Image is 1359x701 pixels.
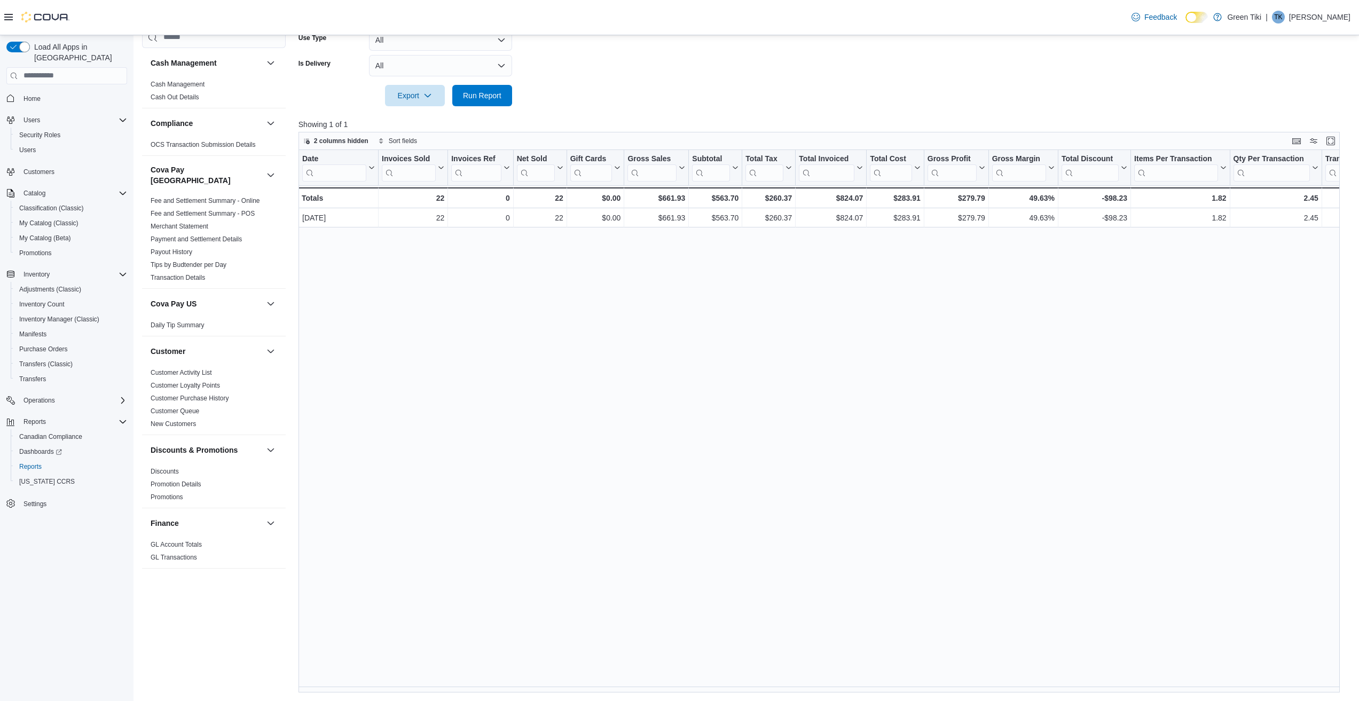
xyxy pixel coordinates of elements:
[151,407,199,415] span: Customer Queue
[264,169,277,182] button: Cova Pay [GEOGRAPHIC_DATA]
[151,394,229,403] span: Customer Purchase History
[627,211,685,224] div: $661.93
[627,154,685,181] button: Gross Sales
[19,92,45,105] a: Home
[151,274,205,281] a: Transaction Details
[299,135,373,147] button: 2 columns hidden
[374,135,421,147] button: Sort fields
[870,154,912,164] div: Total Cost
[382,154,436,164] div: Invoices Sold
[369,55,512,76] button: All
[19,415,127,428] span: Reports
[19,345,68,353] span: Purchase Orders
[1134,154,1218,164] div: Items Per Transaction
[15,129,127,141] span: Security Roles
[1062,154,1119,164] div: Total Discount
[19,268,54,281] button: Inventory
[452,85,512,106] button: Run Report
[264,57,277,69] button: Cash Management
[151,395,229,402] a: Customer Purchase History
[15,217,83,230] a: My Catalog (Classic)
[19,268,127,281] span: Inventory
[799,154,863,181] button: Total Invoiced
[451,154,509,181] button: Invoices Ref
[2,414,131,429] button: Reports
[1233,192,1318,204] div: 2.45
[151,118,262,129] button: Compliance
[11,216,131,231] button: My Catalog (Classic)
[745,154,792,181] button: Total Tax
[19,497,127,510] span: Settings
[1272,11,1285,23] div: Tim Keating
[11,429,131,444] button: Canadian Compliance
[302,154,366,181] div: Date
[151,468,179,475] a: Discounts
[19,249,52,257] span: Promotions
[264,517,277,530] button: Finance
[1274,11,1282,23] span: TK
[151,141,256,148] a: OCS Transaction Submission Details
[151,197,260,204] a: Fee and Settlement Summary - Online
[19,187,127,200] span: Catalog
[1062,154,1119,181] div: Total Discount
[2,267,131,282] button: Inventory
[151,298,197,309] h3: Cova Pay US
[11,297,131,312] button: Inventory Count
[151,346,185,357] h3: Customer
[15,328,51,341] a: Manifests
[451,154,501,181] div: Invoices Ref
[1289,11,1350,23] p: [PERSON_NAME]
[1134,154,1218,181] div: Items Per Transaction
[19,498,51,510] a: Settings
[151,445,238,455] h3: Discounts & Promotions
[151,381,220,390] span: Customer Loyalty Points
[11,444,131,459] a: Dashboards
[142,366,286,435] div: Customer
[6,86,127,539] nav: Complex example
[928,211,985,224] div: $279.79
[799,211,863,224] div: $824.07
[151,261,226,269] span: Tips by Budtender per Day
[451,192,509,204] div: 0
[15,475,127,488] span: Washington CCRS
[314,137,368,145] span: 2 columns hidden
[15,283,127,296] span: Adjustments (Classic)
[19,219,78,227] span: My Catalog (Classic)
[142,319,286,336] div: Cova Pay US
[15,373,50,385] a: Transfers
[151,235,242,243] span: Payment and Settlement Details
[151,369,212,376] a: Customer Activity List
[151,480,201,489] span: Promotion Details
[151,553,197,562] span: GL Transactions
[870,211,920,224] div: $283.91
[298,119,1350,130] p: Showing 1 of 1
[19,285,81,294] span: Adjustments (Classic)
[692,192,739,204] div: $563.70
[151,58,217,68] h3: Cash Management
[151,273,205,282] span: Transaction Details
[745,154,783,181] div: Total Tax
[382,211,444,224] div: 22
[19,432,82,441] span: Canadian Compliance
[11,372,131,387] button: Transfers
[264,345,277,358] button: Customer
[23,189,45,198] span: Catalog
[151,554,197,561] a: GL Transactions
[19,92,127,105] span: Home
[11,474,131,489] button: [US_STATE] CCRS
[15,328,127,341] span: Manifests
[1062,154,1127,181] button: Total Discount
[151,493,183,501] span: Promotions
[2,113,131,128] button: Users
[570,211,621,224] div: $0.00
[15,298,127,311] span: Inventory Count
[302,154,375,181] button: Date
[19,447,62,456] span: Dashboards
[928,154,985,181] button: Gross Profit
[142,538,286,568] div: Finance
[151,222,208,231] span: Merchant Statement
[15,232,75,245] a: My Catalog (Beta)
[19,415,50,428] button: Reports
[151,407,199,415] a: Customer Queue
[151,321,205,329] span: Daily Tip Summary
